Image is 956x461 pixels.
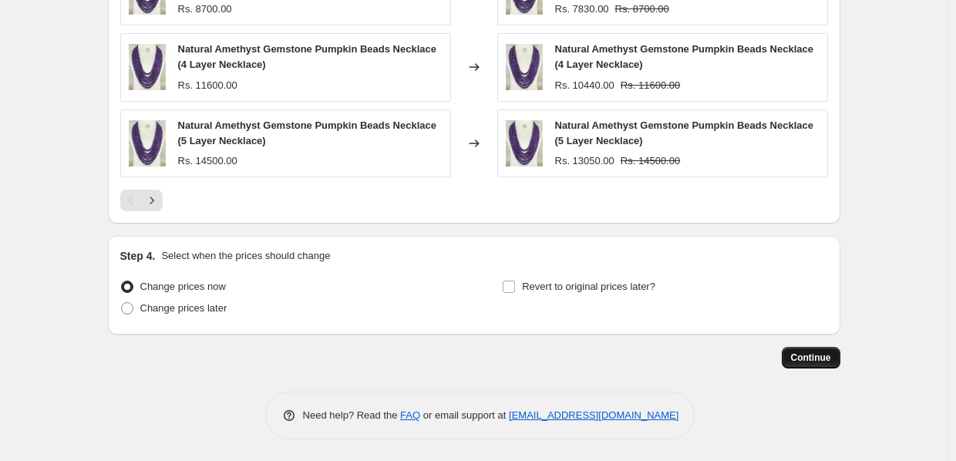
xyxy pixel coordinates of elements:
[522,281,655,292] span: Revert to original prices later?
[555,3,609,15] span: Rs. 7830.00
[555,79,614,91] span: Rs. 10440.00
[140,281,226,292] span: Change prices now
[555,155,614,167] span: Rs. 13050.00
[178,155,237,167] span: Rs. 14500.00
[178,43,436,70] span: Natural Amethyst Gemstone Pumpkin Beads Necklace (4 Layer Necklace)
[129,120,166,167] img: 12_1_5e4fd5be-d4d5-49cf-ab51-4ec1bf7fe316_80x.jpg
[420,409,509,421] span: or email support at
[178,3,232,15] span: Rs. 8700.00
[178,79,237,91] span: Rs. 11600.00
[303,409,401,421] span: Need help? Read the
[129,44,166,90] img: 12_1_5e4fd5be-d4d5-49cf-ab51-4ec1bf7fe316_80x.jpg
[506,44,543,90] img: 12_1_5e4fd5be-d4d5-49cf-ab51-4ec1bf7fe316_80x.jpg
[621,79,680,91] span: Rs. 11600.00
[120,248,156,264] h2: Step 4.
[400,409,420,421] a: FAQ
[178,119,436,146] span: Natural Amethyst Gemstone Pumpkin Beads Necklace (5 Layer Necklace)
[621,155,680,167] span: Rs. 14500.00
[141,190,163,211] button: Next
[120,190,163,211] nav: Pagination
[509,409,678,421] a: [EMAIL_ADDRESS][DOMAIN_NAME]
[782,347,840,368] button: Continue
[555,43,813,70] span: Natural Amethyst Gemstone Pumpkin Beads Necklace (4 Layer Necklace)
[555,119,813,146] span: Natural Amethyst Gemstone Pumpkin Beads Necklace (5 Layer Necklace)
[791,352,831,364] span: Continue
[615,3,669,15] span: Rs. 8700.00
[140,302,227,314] span: Change prices later
[506,120,543,167] img: 12_1_5e4fd5be-d4d5-49cf-ab51-4ec1bf7fe316_80x.jpg
[161,248,330,264] p: Select when the prices should change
